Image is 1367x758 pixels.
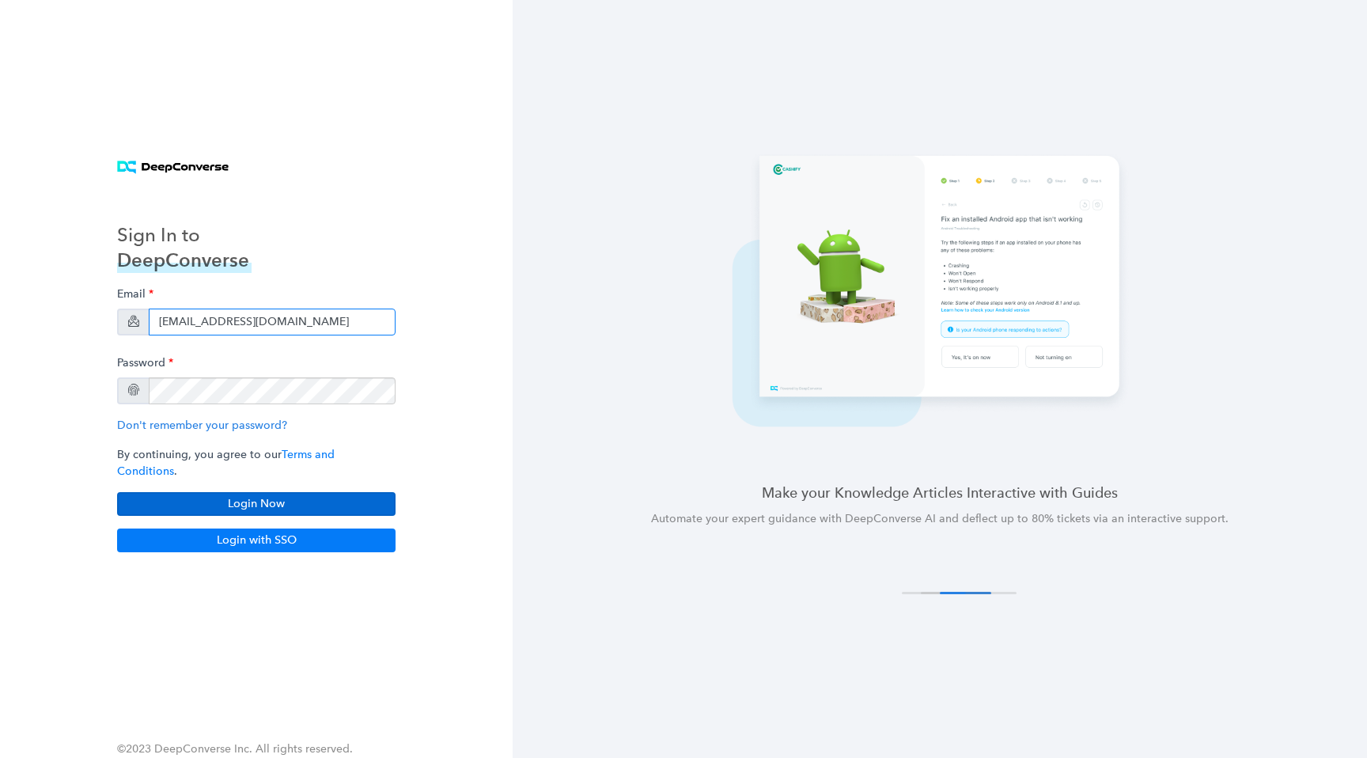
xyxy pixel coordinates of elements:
[117,419,287,432] a: Don't remember your password?
[117,248,252,273] h3: DeepConverse
[117,448,335,478] a: Terms and Conditions
[117,161,229,174] img: horizontal logo
[921,592,972,594] button: 2
[117,279,153,309] label: Email
[117,222,252,248] h3: Sign In to
[117,446,396,479] p: By continuing, you agree to our .
[940,592,991,594] button: 3
[726,154,1153,445] img: carousel 3
[117,492,396,516] button: Login Now
[117,348,173,377] label: Password
[117,742,353,756] span: ©2023 DeepConverse Inc. All rights reserved.
[902,592,953,594] button: 1
[551,483,1329,502] h4: Make your Knowledge Articles Interactive with Guides
[965,592,1017,594] button: 4
[651,512,1229,525] span: Automate your expert guidance with DeepConverse AI and deflect up to 80% tickets via an interacti...
[117,529,396,552] button: Login with SSO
